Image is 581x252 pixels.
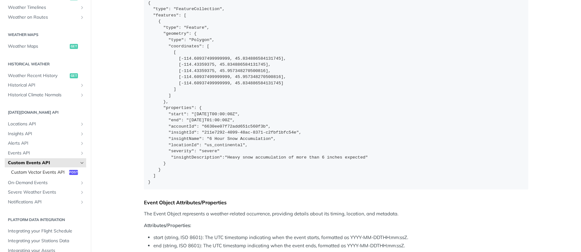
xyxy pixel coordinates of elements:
[8,168,86,177] a: Custom Vector Events APIpost
[8,189,78,195] span: Severe Weather Events
[5,178,86,188] a: On-Demand EventsShow subpages for On-Demand Events
[5,110,86,115] h2: [DATE][DOMAIN_NAME] API
[153,242,528,249] li: end (string, ISO 8601): The UTC timestamp indicating when the event ends, formatted as YYYY-MM-DD...
[8,73,68,79] span: Weather Recent History
[5,32,86,38] h2: Weather Maps
[144,222,191,228] strong: Attributes/Properties:
[8,14,78,21] span: Weather on Routes
[80,200,85,205] button: Show subpages for Notifications API
[80,160,85,165] button: Hide subpages for Custom Events API
[5,119,86,129] a: Locations APIShow subpages for Locations API
[8,43,68,50] span: Weather Maps
[80,5,85,10] button: Show subpages for Weather Timelines
[5,188,86,197] a: Severe Weather EventsShow subpages for Severe Weather Events
[5,129,86,139] a: Insights APIShow subpages for Insights API
[80,141,85,146] button: Show subpages for Alerts API
[70,44,78,49] span: get
[5,42,86,51] a: Weather Mapsget
[5,158,86,168] a: Custom Events APIHide subpages for Custom Events API
[144,210,528,218] p: The Event Object represents a weather-related occurrence, providing details about its timing, loc...
[11,169,68,176] span: Custom Vector Events API
[70,73,78,78] span: get
[8,160,78,166] span: Custom Events API
[8,4,78,11] span: Weather Timelines
[80,190,85,195] button: Show subpages for Severe Weather Events
[8,199,78,205] span: Notifications API
[153,234,528,241] li: start (string, ISO 8601): The UTC timestamp indicating when the event starts, formatted as YYYY-M...
[5,13,86,22] a: Weather on RoutesShow subpages for Weather on Routes
[5,226,86,236] a: Integrating your Flight Schedule
[80,122,85,127] button: Show subpages for Locations API
[5,197,86,207] a: Notifications APIShow subpages for Notifications API
[80,15,85,20] button: Show subpages for Weather on Routes
[5,81,86,90] a: Historical APIShow subpages for Historical API
[80,151,85,156] button: Show subpages for Events API
[144,199,528,206] div: Event Object Attributes/Properties
[5,90,86,100] a: Historical Climate NormalsShow subpages for Historical Climate Normals
[5,61,86,67] h2: Historical Weather
[5,139,86,148] a: Alerts APIShow subpages for Alerts API
[80,93,85,98] button: Show subpages for Historical Climate Normals
[80,180,85,185] button: Show subpages for On-Demand Events
[8,140,78,147] span: Alerts API
[8,228,85,234] span: Integrating your Flight Schedule
[8,121,78,127] span: Locations API
[8,150,78,156] span: Events API
[5,71,86,81] a: Weather Recent Historyget
[80,83,85,88] button: Show subpages for Historical API
[8,238,85,244] span: Integrating your Stations Data
[69,170,78,175] span: post
[5,217,86,223] h2: Platform DATA integration
[5,236,86,246] a: Integrating your Stations Data
[5,3,86,12] a: Weather TimelinesShow subpages for Weather Timelines
[5,148,86,158] a: Events APIShow subpages for Events API
[80,131,85,136] button: Show subpages for Insights API
[8,82,78,88] span: Historical API
[8,92,78,98] span: Historical Climate Normals
[8,131,78,137] span: Insights API
[8,180,78,186] span: On-Demand Events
